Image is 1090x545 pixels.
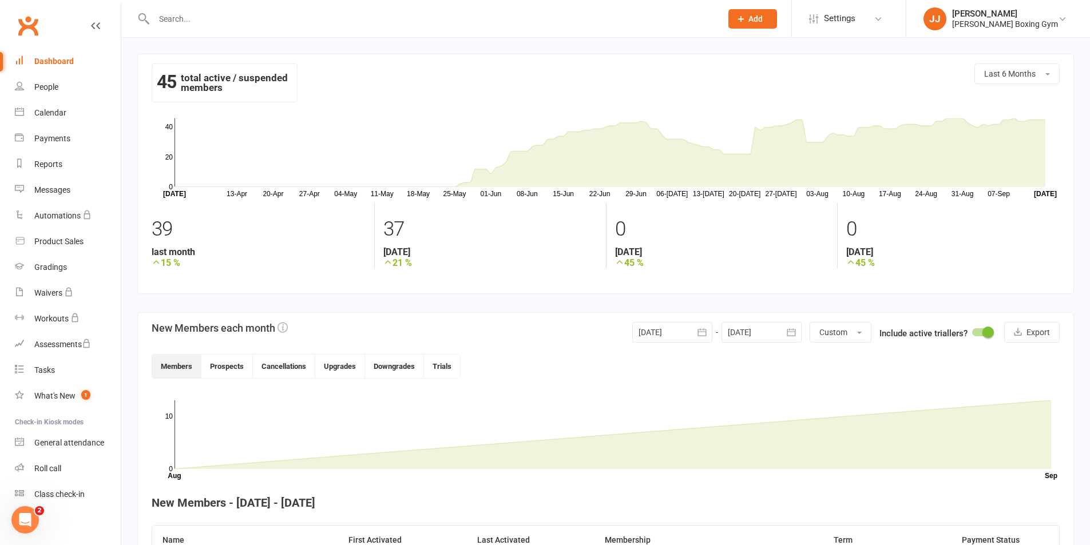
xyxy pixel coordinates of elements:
div: Assessments [34,340,91,349]
a: Workouts [15,306,121,332]
a: Gradings [15,254,121,280]
a: Clubworx [14,11,42,40]
span: Custom [819,328,847,337]
span: 2 [35,506,44,515]
div: 39 [152,212,366,246]
div: Roll call [34,464,61,473]
div: Reports [34,160,62,169]
a: Assessments [15,332,121,357]
div: Class check-in [34,490,85,499]
button: Prospects [201,355,253,378]
strong: [DATE] [383,246,597,257]
h4: New Members - [DATE] - [DATE] [152,496,1060,509]
div: Gradings [34,262,67,272]
strong: 45 % [615,257,829,268]
div: 37 [383,212,597,246]
a: Class kiosk mode [15,482,121,507]
a: People [15,74,121,100]
div: Automations [34,211,81,220]
input: Search... [150,11,714,27]
span: Add [748,14,763,23]
a: Reports [15,152,121,177]
div: Dashboard [34,57,74,66]
button: Add [728,9,777,29]
h3: New Members each month [152,322,288,334]
div: 0 [615,212,829,246]
div: Waivers [34,288,62,297]
a: Automations [15,203,121,229]
div: [PERSON_NAME] [952,9,1058,19]
span: Last 6 Months [984,69,1036,78]
div: Product Sales [34,237,84,246]
div: total active / suspended members [152,63,298,102]
a: Product Sales [15,229,121,254]
div: Tasks [34,365,55,375]
label: Include active triallers? [879,327,968,340]
button: Last 6 Months [974,63,1060,84]
button: Members [152,355,201,378]
div: What's New [34,391,76,400]
a: Messages [15,177,121,203]
button: Upgrades [315,355,365,378]
a: Calendar [15,100,121,126]
button: Trials [424,355,460,378]
iframe: Intercom live chat [11,506,39,534]
div: Payments [34,134,70,143]
strong: 15 % [152,257,366,268]
div: [PERSON_NAME] Boxing Gym [952,19,1058,29]
div: General attendance [34,438,104,447]
button: Cancellations [253,355,315,378]
strong: 45 [157,73,176,90]
a: What's New1 [15,383,121,409]
strong: 21 % [383,257,597,268]
a: Dashboard [15,49,121,74]
strong: [DATE] [615,246,829,257]
a: Payments [15,126,121,152]
div: 0 [846,212,1060,246]
button: Export [1004,322,1060,343]
div: Messages [34,185,70,194]
a: Roll call [15,456,121,482]
strong: [DATE] [846,246,1060,257]
div: Calendar [34,108,66,117]
div: JJ [923,7,946,30]
button: Downgrades [365,355,424,378]
button: Custom [810,322,871,343]
span: 1 [81,390,90,400]
a: General attendance kiosk mode [15,430,121,456]
strong: 45 % [846,257,1060,268]
a: Tasks [15,357,121,383]
div: People [34,82,58,92]
strong: last month [152,246,366,257]
span: Settings [824,6,855,31]
div: Workouts [34,314,69,323]
a: Waivers [15,280,121,306]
